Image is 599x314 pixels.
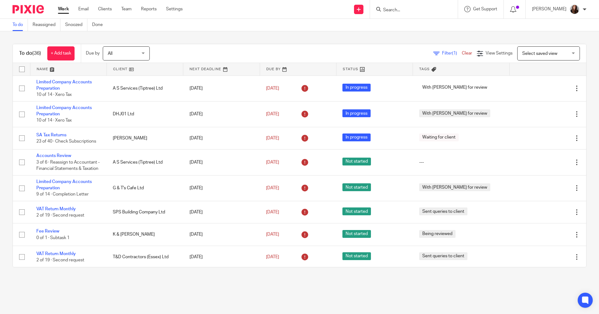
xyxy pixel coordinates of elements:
span: (1) [452,51,457,55]
td: DHJ01 Ltd [107,101,183,127]
a: Settings [166,6,183,12]
a: Limited Company Accounts Preparation [36,180,92,190]
span: [DATE] [266,186,279,190]
img: Pixie [13,5,44,13]
span: [DATE] [266,112,279,116]
a: VAT Return Monthly [36,252,76,256]
span: 2 of 19 · Second request [36,213,84,217]
span: Waiting for client [419,133,459,141]
a: Reassigned [33,19,60,31]
span: View Settings [486,51,513,55]
a: Clients [98,6,112,12]
span: 10 of 14 · Xero Tax [36,118,72,123]
span: [DATE] [266,136,279,140]
a: Accounts Review [36,154,71,158]
span: All [108,51,112,56]
span: 3 of 6 · Reassign to Accountant - Financial Statements & Taxation [36,160,100,171]
span: 0 of 1 · Subtask 1 [36,236,70,240]
td: [DATE] [183,127,260,149]
a: Done [92,19,107,31]
span: [DATE] [266,232,279,237]
td: A S Services (Tiptree) Ltd [107,149,183,175]
span: [DATE] [266,160,279,165]
td: A S Services (Tiptree) Ltd [107,76,183,101]
a: Clear [462,51,472,55]
span: (36) [32,51,41,56]
span: Not started [342,183,371,191]
span: [DATE] [266,255,279,259]
p: [PERSON_NAME] [532,6,566,12]
span: In progress [342,109,371,117]
span: With [PERSON_NAME] for review [419,183,490,191]
span: In progress [342,84,371,92]
a: To do [13,19,28,31]
td: T&D Contractors (Essex) Ltd [107,246,183,268]
a: Reports [141,6,157,12]
a: Work [58,6,69,12]
td: [DATE] [183,246,260,268]
span: [DATE] [266,210,279,214]
img: IMG_0011.jpg [570,4,580,14]
span: With [PERSON_NAME] for review [419,84,490,92]
a: + Add task [47,46,75,60]
span: 2 of 19 · Second request [36,258,84,262]
p: Due by [86,50,100,56]
a: Fee Review [36,229,59,233]
a: SA Tax Returns [36,133,66,137]
input: Search [383,8,439,13]
a: VAT Return Monthly [36,207,76,211]
span: Get Support [473,7,497,11]
td: [DATE] [183,76,260,101]
span: With [PERSON_NAME] for review [419,109,490,117]
td: K & [PERSON_NAME] [107,223,183,246]
span: Being reviewed [419,230,456,238]
span: Select saved view [522,51,557,56]
span: Not started [342,207,371,215]
td: [DATE] [183,175,260,201]
td: [DATE] [183,201,260,223]
span: 10 of 14 · Xero Tax [36,92,72,97]
td: G & T's Cafe Ltd [107,175,183,201]
span: Not started [342,158,371,165]
td: SPS Building Company Ltd [107,201,183,223]
td: [PERSON_NAME] [107,127,183,149]
span: Not started [342,252,371,260]
span: [DATE] [266,86,279,91]
td: [DATE] [183,149,260,175]
div: --- [419,159,503,165]
span: Tags [419,67,430,71]
a: Limited Company Accounts Preparation [36,106,92,116]
a: Limited Company Accounts Preparation [36,80,92,91]
a: Snoozed [65,19,87,31]
span: Sent queries to client [419,252,467,260]
td: [DATE] [183,223,260,246]
h1: To do [19,50,41,57]
span: In progress [342,133,371,141]
span: 23 of 40 · Check Subscriptions [36,139,96,144]
span: Not started [342,230,371,238]
a: Team [121,6,132,12]
span: Sent queries to client [419,207,467,215]
span: Filter [442,51,462,55]
a: Email [78,6,89,12]
span: 9 of 14 · Completion Letter [36,192,89,197]
td: [DATE] [183,101,260,127]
